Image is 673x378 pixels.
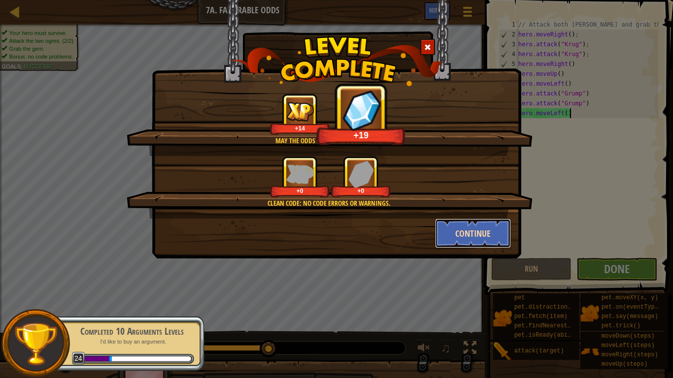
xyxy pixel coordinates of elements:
[286,164,314,184] img: reward_icon_xp.png
[231,36,442,86] img: level_complete.png
[173,198,484,208] div: Clean code: no code errors or warnings.
[72,352,85,365] span: 24
[337,86,385,134] img: reward_icon_gems.png
[319,129,403,141] div: +19
[272,125,328,132] div: +14
[70,324,194,338] div: Completed 10 Arguments Levels
[333,187,389,194] div: +0
[348,160,374,188] img: reward_icon_gems.png
[272,187,328,194] div: +0
[70,338,194,346] p: I'd like to buy an argument.
[173,136,484,146] div: May the odds be ever in your favor.
[286,102,314,121] img: reward_icon_xp.png
[13,321,58,366] img: trophy.png
[435,219,511,248] button: Continue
